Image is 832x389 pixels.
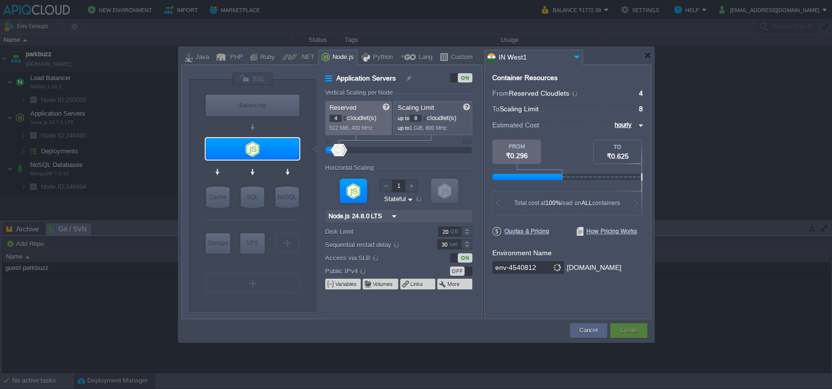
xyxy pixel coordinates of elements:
div: SQL [241,186,264,208]
span: How Pricing Works [577,227,637,236]
div: Create New Layer [206,273,299,293]
button: Links [410,280,424,288]
div: Storage Containers [206,233,230,254]
span: up to [398,125,409,131]
div: Storage [206,233,230,253]
div: .[DOMAIN_NAME] [565,261,621,274]
span: From [492,89,509,97]
span: 4 [639,89,643,97]
span: Scaling Limit [500,105,539,113]
span: Scaling Limit [398,104,434,111]
span: 512 MiB, 400 MHz [329,125,373,131]
div: Custom [448,50,473,65]
span: 8 [639,105,643,113]
button: More [447,280,461,288]
div: FROM [492,143,541,149]
span: 1 GiB, 800 MHz [409,125,447,131]
label: Sequential restart delay [325,239,424,250]
div: Horizontal Scaling [325,164,376,171]
div: ON [458,73,472,82]
span: up to [398,115,409,121]
div: Cache [206,186,230,208]
span: Quotas & Pricing [492,227,549,236]
div: SQL Databases [241,186,264,208]
div: Java [193,50,209,65]
div: sec [449,240,460,249]
div: Lang [416,50,432,65]
p: cloudlet(s) [398,112,469,122]
div: Create New Layer [275,233,299,253]
label: Environment Name [492,249,552,257]
div: Elastic VPS [240,233,265,254]
button: Volumes [373,280,394,288]
div: TO [594,144,641,150]
label: Disk Limit [325,226,424,237]
span: ₹0.296 [506,152,528,160]
span: Reserved [329,104,356,111]
div: GB [450,227,460,236]
div: Application Servers [206,138,299,160]
div: 0 [326,139,329,144]
div: NoSQL [275,186,299,208]
span: ₹0.625 [607,152,629,160]
div: .NET [297,50,314,65]
div: Balancing [206,95,299,116]
div: Container Resources [492,74,558,82]
div: OFF [450,266,464,276]
div: NoSQL Databases [275,186,299,208]
label: Public IPv4 [325,266,424,276]
div: Python [370,50,393,65]
div: VPS [240,233,265,253]
span: Estimated Cost [492,120,539,130]
div: Node.js [329,50,354,65]
div: Vertical Scaling per Node [325,89,395,96]
div: 512 [463,139,471,144]
span: To [492,105,500,113]
button: Variables [335,280,358,288]
label: Access via SLB [325,252,424,263]
div: PHP [227,50,243,65]
div: Load Balancer [206,95,299,116]
span: Reserved Cloudlets [509,89,579,97]
button: Cancel [580,326,598,335]
div: Ruby [257,50,275,65]
div: ON [458,253,472,263]
p: cloudlet(s) [329,112,388,122]
button: Create [620,326,638,335]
